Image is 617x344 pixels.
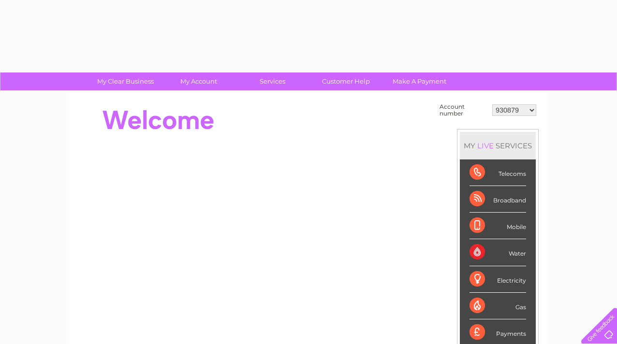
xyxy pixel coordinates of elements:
td: Account number [437,101,490,119]
div: Broadband [470,186,526,213]
a: My Clear Business [86,72,165,90]
a: My Account [159,72,239,90]
div: Mobile [470,213,526,239]
div: Electricity [470,266,526,293]
a: Customer Help [306,72,386,90]
div: Water [470,239,526,266]
a: Services [233,72,312,90]
a: Make A Payment [380,72,459,90]
div: MY SERVICES [460,132,536,159]
div: LIVE [475,141,496,150]
div: Telecoms [470,159,526,186]
div: Gas [470,293,526,319]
